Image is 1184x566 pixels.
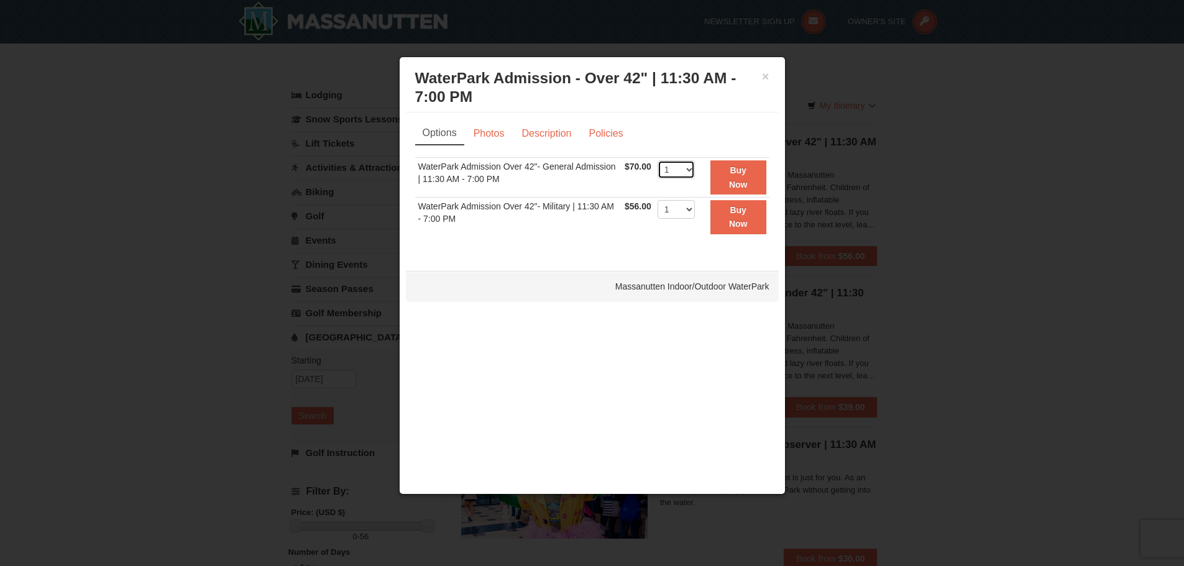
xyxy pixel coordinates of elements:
[415,122,464,145] a: Options
[710,160,766,194] button: Buy Now
[625,162,651,171] span: $70.00
[581,122,631,145] a: Policies
[729,165,748,189] strong: Buy Now
[415,69,769,106] h3: WaterPark Admission - Over 42" | 11:30 AM - 7:00 PM
[729,205,748,229] strong: Buy Now
[762,70,769,83] button: ×
[466,122,513,145] a: Photos
[710,200,766,234] button: Buy Now
[415,197,622,236] td: WaterPark Admission Over 42"- Military | 11:30 AM - 7:00 PM
[406,271,779,302] div: Massanutten Indoor/Outdoor WaterPark
[415,158,622,198] td: WaterPark Admission Over 42"- General Admission | 11:30 AM - 7:00 PM
[513,122,579,145] a: Description
[625,201,651,211] span: $56.00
